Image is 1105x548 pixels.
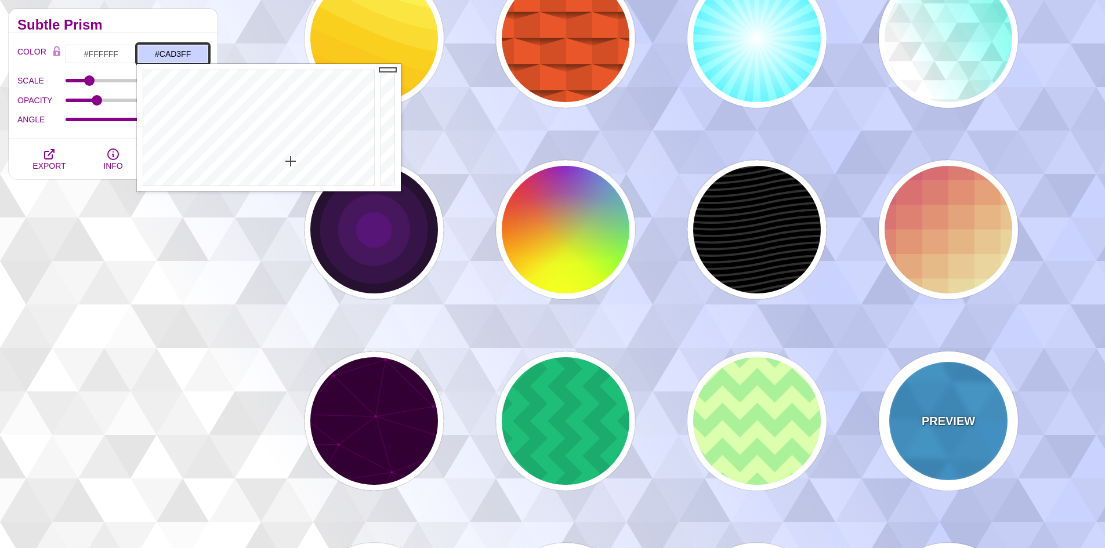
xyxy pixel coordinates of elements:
label: SCALE [17,73,66,88]
button: PREVIEWtriangles in various blue shades background [879,351,1018,491]
h2: Subtle Prism [17,20,209,30]
button: green sideways chevrons pattern [496,351,635,491]
button: rainbow conic mesh gradient background [496,160,635,299]
button: INFO [81,139,145,179]
button: grid of squares pink blending into yellow [879,160,1018,299]
label: OPACITY [17,93,66,108]
label: ANGLE [17,112,66,127]
button: EXPORT [17,139,81,179]
button: web of connecting hubs pattern [305,351,444,491]
span: INFO [103,161,122,170]
button: Color Lock [48,44,66,60]
button: black subtle curvy striped background [687,160,827,299]
p: PREVIEW [922,412,975,430]
label: COLOR [17,44,48,64]
span: EXPORT [32,161,66,170]
button: purple target circles [305,160,444,299]
button: chevron pattern background [687,351,827,491]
